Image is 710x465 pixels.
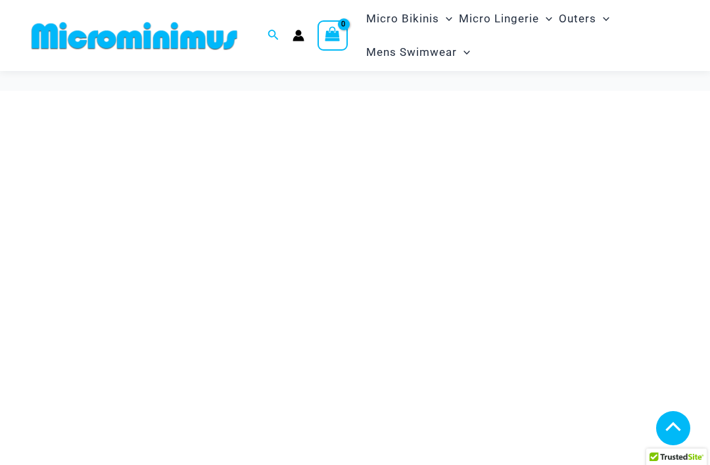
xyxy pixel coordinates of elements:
[556,2,613,36] a: OutersMenu ToggleMenu Toggle
[457,36,470,69] span: Menu Toggle
[363,36,473,69] a: Mens SwimwearMenu ToggleMenu Toggle
[366,2,439,36] span: Micro Bikinis
[456,2,556,36] a: Micro LingerieMenu ToggleMenu Toggle
[439,2,452,36] span: Menu Toggle
[293,30,304,41] a: Account icon link
[596,2,609,36] span: Menu Toggle
[268,28,279,44] a: Search icon link
[459,2,539,36] span: Micro Lingerie
[318,20,348,51] a: View Shopping Cart, empty
[363,2,456,36] a: Micro BikinisMenu ToggleMenu Toggle
[559,2,596,36] span: Outers
[366,36,457,69] span: Mens Swimwear
[539,2,552,36] span: Menu Toggle
[26,21,243,51] img: MM SHOP LOGO FLAT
